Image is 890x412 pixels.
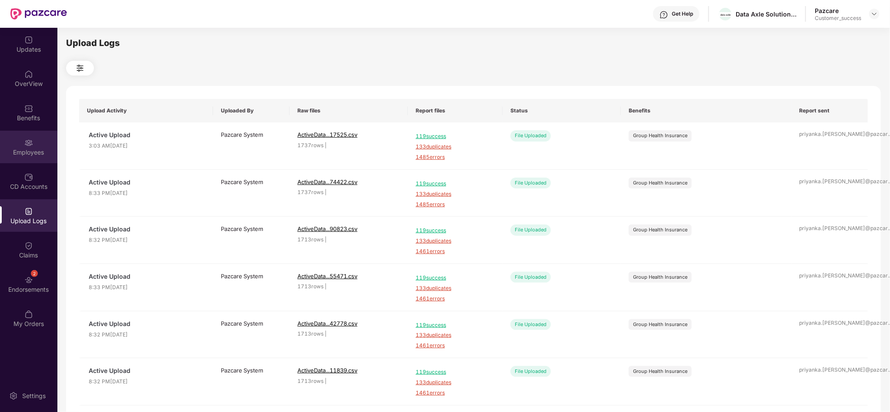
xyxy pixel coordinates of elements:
div: priyanka.[PERSON_NAME]@pazcar [799,224,860,233]
span: 119 success [416,274,495,282]
span: 1713 rows [297,330,323,337]
div: Data Axle Solutions Private Limited [736,10,797,18]
span: Active Upload [89,130,205,140]
img: WhatsApp%20Image%202022-10-27%20at%2012.58.27.jpeg [719,12,732,17]
span: 119 success [416,368,495,376]
div: File Uploaded [510,366,551,377]
span: 133 duplicates [416,284,495,293]
div: priyanka.[PERSON_NAME]@pazcar [799,178,860,186]
div: File Uploaded [510,224,551,235]
div: Get Help [672,10,693,17]
span: 133 duplicates [416,143,495,151]
th: Benefits [621,99,791,122]
img: svg+xml;base64,PHN2ZyB4bWxucz0iaHR0cDovL3d3dy53My5vcmcvMjAwMC9zdmciIHdpZHRoPSIyNCIgaGVpZ2h0PSIyNC... [75,63,85,73]
img: svg+xml;base64,PHN2ZyBpZD0iQ0RfQWNjb3VudHMiIGRhdGEtbmFtZT0iQ0QgQWNjb3VudHMiIHhtbG5zPSJodHRwOi8vd3... [24,173,33,181]
span: 8:32 PM[DATE] [89,236,205,244]
th: Raw files [290,99,408,122]
span: | [325,330,327,337]
img: svg+xml;base64,PHN2ZyBpZD0iU2V0dGluZy0yMHgyMCIgeG1sbnM9Imh0dHA6Ly93d3cudzMub3JnLzIwMDAvc3ZnIiB3aW... [9,392,18,400]
div: Upload Logs [66,36,881,50]
span: 1713 rows [297,283,323,290]
th: Status [503,99,621,122]
div: priyanka.[PERSON_NAME]@pazcar [799,319,860,327]
span: 8:32 PM[DATE] [89,331,205,339]
div: Pazcare System [221,272,282,280]
span: 133 duplicates [416,379,495,387]
div: Group Health Insurance [633,226,687,234]
th: Upload Activity [79,99,213,122]
img: svg+xml;base64,PHN2ZyBpZD0iSG9tZSIgeG1sbnM9Imh0dHA6Ly93d3cudzMub3JnLzIwMDAvc3ZnIiB3aWR0aD0iMjAiIG... [24,70,33,79]
img: svg+xml;base64,PHN2ZyBpZD0iVXBsb2FkX0xvZ3MiIGRhdGEtbmFtZT0iVXBsb2FkIExvZ3MiIHhtbG5zPSJodHRwOi8vd3... [24,207,33,216]
span: 119 success [416,132,495,141]
img: New Pazcare Logo [10,8,67,20]
span: 1485 errors [416,153,495,162]
th: Report files [408,99,503,122]
div: Group Health Insurance [633,132,687,139]
span: 3:03 AM[DATE] [89,142,205,150]
th: Uploaded By [213,99,290,122]
span: 133 duplicates [416,237,495,245]
img: svg+xml;base64,PHN2ZyBpZD0iQ2xhaW0iIHhtbG5zPSJodHRwOi8vd3d3LnczLm9yZy8yMDAwL3N2ZyIgd2lkdGg9IjIwIi... [24,241,33,250]
span: 1485 errors [416,201,495,209]
div: Group Health Insurance [633,274,687,281]
div: File Uploaded [510,319,551,330]
span: 8:33 PM[DATE] [89,189,205,198]
img: svg+xml;base64,PHN2ZyBpZD0iRW1wbG95ZWVzIiB4bWxucz0iaHR0cDovL3d3dy53My5vcmcvMjAwMC9zdmciIHdpZHRoPS... [24,138,33,147]
div: Customer_success [815,15,861,22]
span: | [325,236,327,243]
div: File Uploaded [510,178,551,188]
span: 8:33 PM[DATE] [89,283,205,292]
span: Active Upload [89,319,205,329]
img: svg+xml;base64,PHN2ZyBpZD0iTXlfT3JkZXJzIiBkYXRhLW5hbWU9Ik15IE9yZGVycyIgeG1sbnM9Imh0dHA6Ly93d3cudz... [24,310,33,319]
img: svg+xml;base64,PHN2ZyBpZD0iSGVscC0zMngzMiIgeG1sbnM9Imh0dHA6Ly93d3cudzMub3JnLzIwMDAvc3ZnIiB3aWR0aD... [660,10,668,19]
span: ActiveData...17525.csv [297,131,357,138]
div: priyanka.[PERSON_NAME]@pazcar [799,130,860,138]
div: Group Health Insurance [633,321,687,328]
img: svg+xml;base64,PHN2ZyBpZD0iRW5kb3JzZW1lbnRzIiB4bWxucz0iaHR0cDovL3d3dy53My5vcmcvMjAwMC9zdmciIHdpZH... [24,276,33,284]
div: File Uploaded [510,272,551,283]
span: 1713 rows [297,378,323,384]
span: Active Upload [89,272,205,281]
img: svg+xml;base64,PHN2ZyBpZD0iRHJvcGRvd24tMzJ4MzIiIHhtbG5zPSJodHRwOi8vd3d3LnczLm9yZy8yMDAwL3N2ZyIgd2... [871,10,878,17]
span: | [325,189,327,195]
span: ActiveData...74422.csv [297,178,357,185]
div: File Uploaded [510,130,551,141]
span: 119 success [416,180,495,188]
span: | [325,378,327,384]
span: 1713 rows [297,236,323,243]
img: svg+xml;base64,PHN2ZyBpZD0iVXBkYXRlZCIgeG1sbnM9Imh0dHA6Ly93d3cudzMub3JnLzIwMDAvc3ZnIiB3aWR0aD0iMj... [24,36,33,44]
div: priyanka.[PERSON_NAME]@pazcar [799,366,860,374]
div: Settings [20,392,48,400]
span: 1737 rows [297,189,323,195]
span: Active Upload [89,366,205,376]
span: 1461 errors [416,295,495,303]
span: 1737 rows [297,142,323,148]
span: 119 success [416,321,495,330]
div: Group Health Insurance [633,179,687,187]
div: Pazcare System [221,224,282,233]
span: 8:32 PM[DATE] [89,378,205,386]
img: svg+xml;base64,PHN2ZyBpZD0iQmVuZWZpdHMiIHhtbG5zPSJodHRwOi8vd3d3LnczLm9yZy8yMDAwL3N2ZyIgd2lkdGg9Ij... [24,104,33,113]
span: Active Upload [89,178,205,187]
span: Active Upload [89,224,205,234]
span: 133 duplicates [416,331,495,339]
span: | [325,142,327,148]
th: Report sent [791,99,868,122]
span: ActiveData...42778.csv [297,320,357,327]
div: Pazcare System [221,178,282,186]
div: Group Health Insurance [633,368,687,375]
span: ActiveData...90823.csv [297,225,357,232]
div: Pazcare System [221,366,282,375]
span: | [325,283,327,290]
div: 2 [31,270,38,277]
span: 1461 errors [416,389,495,397]
div: Pazcare System [221,130,282,139]
span: 1461 errors [416,247,495,256]
div: Pazcare System [221,319,282,328]
span: 119 success [416,227,495,235]
div: Pazcare [815,7,861,15]
span: ActiveData...11839.csv [297,367,357,374]
span: 133 duplicates [416,190,495,198]
span: 1461 errors [416,342,495,350]
span: ActiveData...55471.csv [297,273,357,280]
